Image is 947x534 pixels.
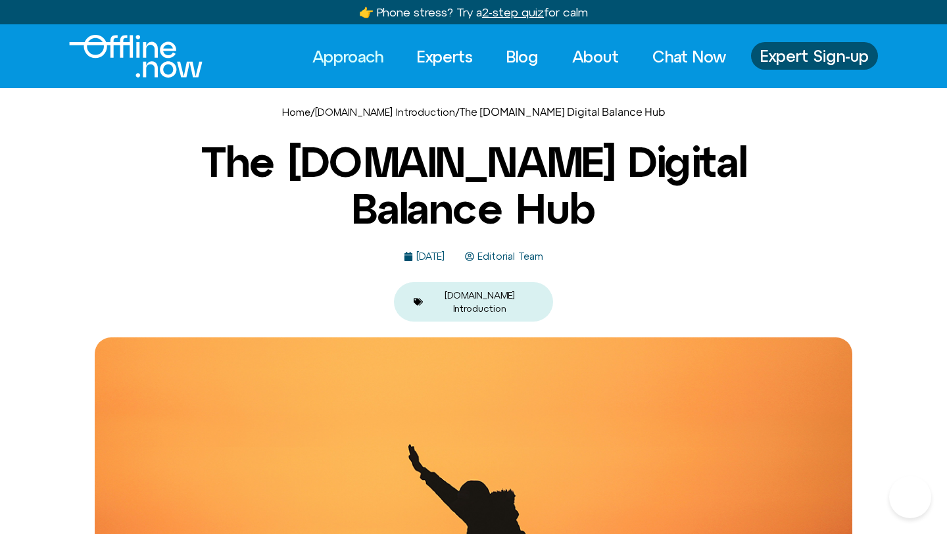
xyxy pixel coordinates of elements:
a: [DOMAIN_NAME] Introduction [315,107,455,118]
nav: Menu [301,42,738,71]
a: Experts [405,42,485,71]
a: Approach [301,42,395,71]
span: / / [282,105,666,118]
div: Logo [69,35,180,78]
img: offline.now [69,35,203,78]
a: [DOMAIN_NAME] Introduction [445,290,515,314]
a: 👉 Phone stress? Try a2-step quizfor calm [359,5,588,19]
time: [DATE] [416,251,445,262]
a: About [560,42,631,71]
iframe: Botpress [889,476,931,518]
a: Chat Now [641,42,738,71]
span: Editorial Team [474,251,543,262]
span: Expert Sign-up [760,47,869,64]
a: [DATE] [404,251,445,262]
a: Expert Sign-up [751,42,878,70]
a: Home [282,107,310,118]
h1: The [DOMAIN_NAME] Digital Balance Hub [155,139,792,231]
a: Editorial Team [465,251,543,262]
a: Blog [495,42,550,71]
u: 2-step quiz [482,5,544,19]
span: The [DOMAIN_NAME] Digital Balance Hub [460,105,666,118]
